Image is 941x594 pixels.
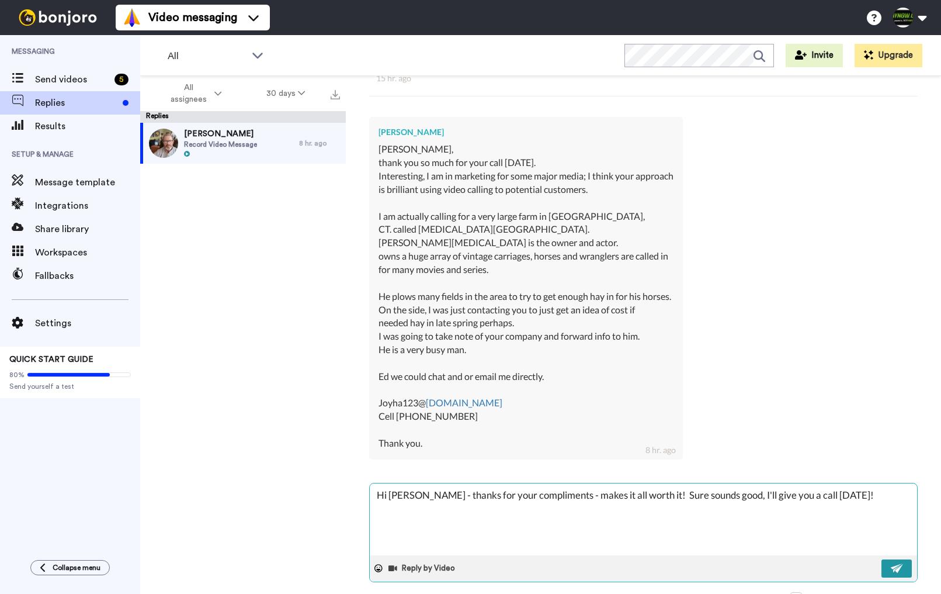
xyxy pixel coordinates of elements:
span: Share library [35,222,140,236]
textarea: Hi [PERSON_NAME] - thanks for your compliments - makes it all worth it! Sure sounds good, I'll gi... [370,484,917,555]
span: Replies [35,96,118,110]
span: Message template [35,175,140,189]
span: Results [35,119,140,133]
span: Settings [35,316,140,330]
img: vm-color.svg [123,8,141,27]
img: b47d6ca4-874d-4873-adf5-a81b30ffd603-thumb.jpg [149,129,178,158]
span: Integrations [35,199,140,213]
button: Upgrade [855,44,922,67]
span: Collapse menu [53,563,100,572]
button: Export all results that match these filters now. [327,85,343,102]
span: All [168,49,246,63]
img: export.svg [331,90,340,99]
div: 5 [114,74,129,85]
span: All assignees [165,82,212,105]
div: Replies [140,111,346,123]
button: 30 days [244,83,328,104]
span: Record Video Message [184,140,257,149]
a: [PERSON_NAME]Record Video Message8 hr. ago [140,123,346,164]
img: send-white.svg [891,564,904,573]
a: [DOMAIN_NAME] [426,397,502,408]
div: [PERSON_NAME] [379,126,673,138]
span: Fallbacks [35,269,140,283]
span: 80% [9,370,25,379]
div: 8 hr. ago [645,444,676,456]
span: Workspaces [35,246,140,260]
div: [PERSON_NAME], thank you so much for your call [DATE]. Interesting, I am in marketing for some ma... [379,143,673,450]
img: bj-logo-header-white.svg [14,9,102,26]
span: Send yourself a test [9,382,131,391]
div: 8 hr. ago [299,139,340,148]
span: QUICK START GUIDE [9,355,93,364]
span: [PERSON_NAME] [184,128,257,140]
button: Collapse menu [30,560,110,575]
div: 15 hr. ago [376,72,911,84]
button: Invite [786,44,843,67]
button: All assignees [143,77,244,110]
button: Reply by Video [387,560,459,577]
span: Video messaging [148,9,237,26]
span: Send videos [35,72,110,87]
